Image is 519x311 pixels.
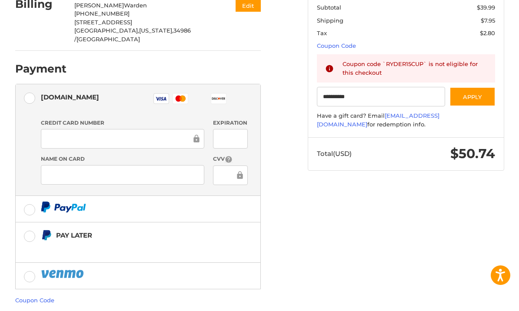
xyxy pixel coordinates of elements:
[41,155,204,163] label: Name on Card
[41,244,223,252] iframe: PayPal Message 1
[74,2,124,9] span: [PERSON_NAME]
[56,228,223,242] div: Pay Later
[41,90,99,104] div: [DOMAIN_NAME]
[74,27,191,43] span: 34986 /
[213,119,248,127] label: Expiration
[77,36,140,43] span: [GEOGRAPHIC_DATA]
[449,87,496,106] button: Apply
[317,149,352,158] span: Total (USD)
[317,87,445,106] input: Gift Certificate or Coupon Code
[41,230,52,241] img: Pay Later icon
[213,155,248,163] label: CVV
[317,4,341,11] span: Subtotal
[15,297,54,304] a: Coupon Code
[317,42,356,49] a: Coupon Code
[41,202,86,212] img: PayPal icon
[74,10,130,17] span: [PHONE_NUMBER]
[317,112,439,128] a: [EMAIL_ADDRESS][DOMAIN_NAME]
[74,19,132,26] span: [STREET_ADDRESS]
[124,2,147,9] span: Warden
[450,146,495,162] span: $50.74
[41,119,204,127] label: Credit Card Number
[317,112,495,129] div: Have a gift card? Email for redemption info.
[41,268,85,279] img: PayPal icon
[480,30,495,36] span: $2.80
[343,60,487,77] div: Coupon code `RYDER15CUP` is not eligible for this checkout
[317,17,343,24] span: Shipping
[74,27,139,34] span: [GEOGRAPHIC_DATA],
[317,30,327,36] span: Tax
[15,62,67,76] h2: Payment
[481,17,495,24] span: $7.95
[139,27,173,34] span: [US_STATE],
[477,4,495,11] span: $39.99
